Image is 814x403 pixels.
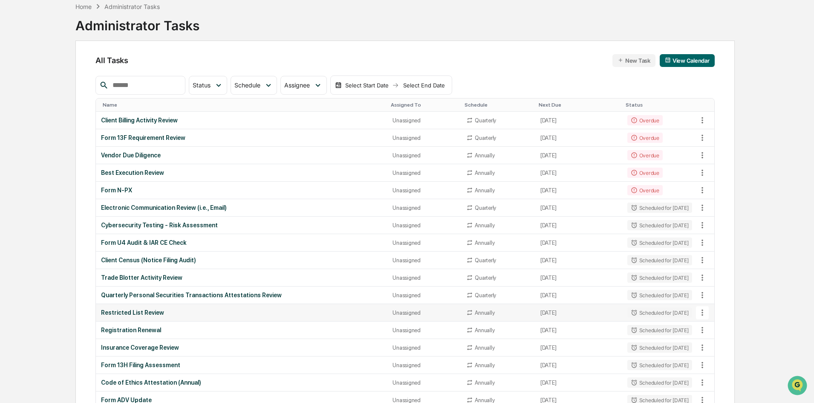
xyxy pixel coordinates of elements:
[787,375,810,398] iframe: Open customer support
[5,104,58,119] a: 🖐️Preclearance
[627,255,692,265] div: Scheduled for [DATE]
[627,360,692,370] div: Scheduled for [DATE]
[401,82,447,89] div: Select End Date
[60,144,103,151] a: Powered byPylon
[627,273,692,283] div: Scheduled for [DATE]
[627,342,692,353] div: Scheduled for [DATE]
[101,379,382,386] div: Code of Ethics Attestation (Annual)
[475,117,496,124] div: Quarterly
[101,257,382,264] div: Client Census (Notice Filing Audit)
[9,65,24,81] img: 1746055101610-c473b297-6a78-478c-a979-82029cc54cd1
[103,102,384,108] div: Toggle SortBy
[627,133,663,143] div: Overdue
[70,107,106,116] span: Attestations
[475,187,494,194] div: Annually
[535,252,622,269] td: [DATE]
[393,205,456,211] div: Unassigned
[665,57,671,63] img: calendar
[627,150,663,160] div: Overdue
[535,374,622,391] td: [DATE]
[101,117,382,124] div: Client Billing Activity Review
[627,377,692,388] div: Scheduled for [DATE]
[535,199,622,217] td: [DATE]
[475,257,496,264] div: Quarterly
[85,145,103,151] span: Pylon
[393,292,456,299] div: Unassigned
[697,102,714,108] div: Toggle SortBy
[627,325,692,335] div: Scheduled for [DATE]
[535,147,622,164] td: [DATE]
[75,3,92,10] div: Home
[535,217,622,234] td: [DATE]
[9,125,15,131] div: 🔎
[393,257,456,264] div: Unassigned
[393,327,456,333] div: Unassigned
[284,81,310,89] span: Assignee
[343,82,390,89] div: Select Start Date
[393,117,456,124] div: Unassigned
[627,115,663,125] div: Overdue
[465,102,531,108] div: Toggle SortBy
[393,362,456,368] div: Unassigned
[612,54,655,67] button: New Task
[535,129,622,147] td: [DATE]
[101,309,382,316] div: Restricted List Review
[627,203,692,213] div: Scheduled for [DATE]
[392,82,399,89] img: arrow right
[627,307,692,318] div: Scheduled for [DATE]
[393,222,456,229] div: Unassigned
[101,222,382,229] div: Cybersecurity Testing - Risk Assessment
[627,238,692,248] div: Scheduled for [DATE]
[393,240,456,246] div: Unassigned
[145,68,155,78] button: Start new chat
[627,290,692,300] div: Scheduled for [DATE]
[475,222,494,229] div: Annually
[626,102,694,108] div: Toggle SortBy
[62,108,69,115] div: 🗄️
[627,168,663,178] div: Overdue
[535,182,622,199] td: [DATE]
[101,152,382,159] div: Vendor Due Diligence
[535,357,622,374] td: [DATE]
[234,81,260,89] span: Schedule
[393,275,456,281] div: Unassigned
[475,205,496,211] div: Quarterly
[539,102,619,108] div: Toggle SortBy
[475,292,496,299] div: Quarterly
[101,292,382,299] div: Quarterly Personal Securities Transactions Attestations Review
[660,54,715,67] button: View Calendar
[475,310,494,316] div: Annually
[75,11,199,33] div: Administrator Tasks
[475,240,494,246] div: Annually
[101,187,382,194] div: Form N-PX
[101,169,382,176] div: Best Execution Review
[101,274,382,281] div: Trade Blotter Activity Review
[101,204,382,211] div: Electronic Communication Review (i.e., Email)
[9,108,15,115] div: 🖐️
[9,18,155,32] p: How can we help?
[535,339,622,357] td: [DATE]
[535,269,622,287] td: [DATE]
[535,287,622,304] td: [DATE]
[17,124,54,132] span: Data Lookup
[58,104,109,119] a: 🗄️Attestations
[475,380,494,386] div: Annually
[535,234,622,252] td: [DATE]
[104,3,160,10] div: Administrator Tasks
[393,187,456,194] div: Unassigned
[475,275,496,281] div: Quarterly
[391,102,458,108] div: Toggle SortBy
[535,112,622,129] td: [DATE]
[475,345,494,351] div: Annually
[535,322,622,339] td: [DATE]
[475,327,494,333] div: Annually
[101,134,382,141] div: Form 13F Requirement Review
[95,56,128,65] span: All Tasks
[627,220,692,230] div: Scheduled for [DATE]
[393,170,456,176] div: Unassigned
[475,152,494,159] div: Annually
[335,82,342,89] img: calendar
[393,152,456,159] div: Unassigned
[193,81,211,89] span: Status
